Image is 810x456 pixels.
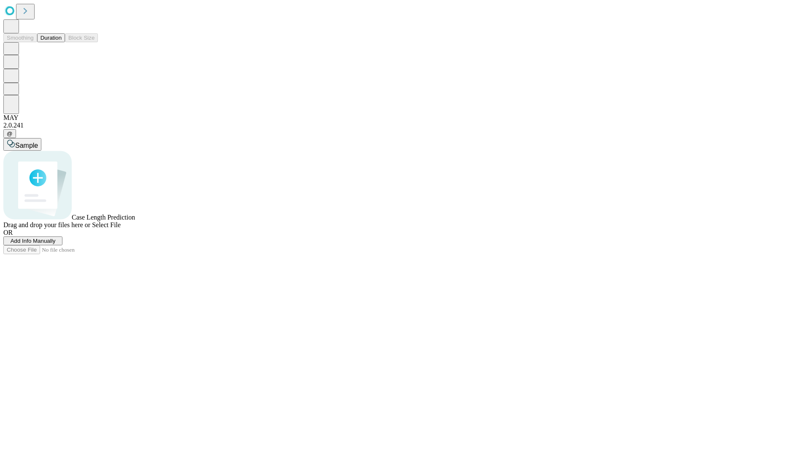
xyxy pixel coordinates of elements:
[72,214,135,221] span: Case Length Prediction
[3,114,807,122] div: MAY
[65,33,98,42] button: Block Size
[7,130,13,137] span: @
[3,138,41,151] button: Sample
[3,229,13,236] span: OR
[92,221,121,228] span: Select File
[3,236,62,245] button: Add Info Manually
[3,129,16,138] button: @
[11,238,56,244] span: Add Info Manually
[3,122,807,129] div: 2.0.241
[37,33,65,42] button: Duration
[3,221,90,228] span: Drag and drop your files here or
[3,33,37,42] button: Smoothing
[15,142,38,149] span: Sample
